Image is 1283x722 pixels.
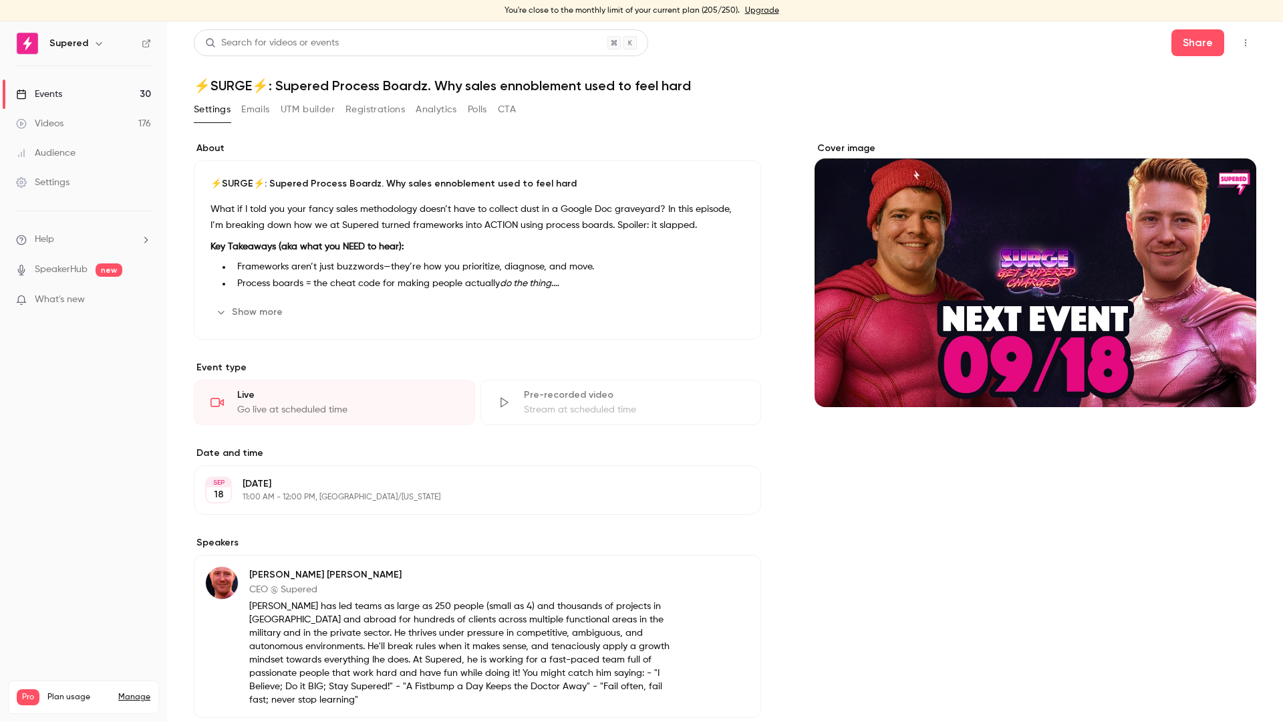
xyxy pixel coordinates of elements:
div: Settings [16,176,69,189]
button: CTA [498,99,516,120]
button: Show more [210,302,291,323]
strong: Key Takeaways (aka what you NEED to hear): [210,242,404,251]
div: LiveGo live at scheduled time [194,380,475,425]
a: Manage [118,692,150,703]
p: What if I told you your fancy sales methodology doesn’t have to collect dust in a Google Doc grav... [210,201,744,233]
span: What's new [35,293,85,307]
div: SEP [206,478,231,487]
section: Cover image [815,142,1256,407]
button: UTM builder [281,99,335,120]
em: do the thing [500,279,551,288]
li: Process boards = the cheat code for making people actually . [232,277,744,291]
label: Speakers [194,536,761,550]
div: Live [237,388,458,402]
h6: Supered [49,37,88,50]
h1: ⚡️SURGE⚡️: Supered Process Boardz. Why sales ennoblement used to feel hard [194,78,1256,94]
li: help-dropdown-opener [16,233,151,247]
label: About [194,142,761,155]
li: Frameworks aren’t just buzzwords—they’re how you prioritize, diagnose, and move. [232,260,744,274]
div: Pre-recorded videoStream at scheduled time [480,380,762,425]
div: Audience [16,146,76,160]
p: ⚡️SURGE⚡️: Supered Process Boardz. Why sales ennoblement used to feel hard [210,177,744,191]
p: Event type [194,361,761,374]
span: Help [35,233,54,247]
p: 11:00 AM - 12:00 PM, [GEOGRAPHIC_DATA]/[US_STATE] [243,492,690,503]
img: Supered [17,33,38,54]
div: Videos [16,117,63,130]
p: [PERSON_NAME] [PERSON_NAME] [249,568,674,582]
p: [PERSON_NAME] has led teams as large as 250 people (small as 4) and thousands of projects in [GEO... [249,600,674,707]
button: Registrations [345,99,405,120]
button: Emails [241,99,269,120]
a: SpeakerHub [35,263,88,277]
button: Settings [194,99,231,120]
img: Matt Bolian [206,567,238,599]
div: Stream at scheduled time [524,403,745,416]
div: Go live at scheduled time [237,403,458,416]
button: Polls [468,99,487,120]
button: Analytics [416,99,457,120]
span: new [96,263,122,277]
div: Search for videos or events [205,36,339,50]
span: Pro [17,689,39,705]
div: Events [16,88,62,101]
iframe: Noticeable Trigger [135,294,151,306]
label: Cover image [815,142,1256,155]
p: CEO @ Supered [249,583,674,596]
div: Matt Bolian[PERSON_NAME] [PERSON_NAME]CEO @ Supered[PERSON_NAME] has led teams as large as 250 pe... [194,555,761,718]
label: Date and time [194,447,761,460]
p: 18 [214,488,224,501]
a: Upgrade [745,5,779,16]
div: Pre-recorded video [524,388,745,402]
button: Share [1171,29,1224,56]
p: [DATE] [243,477,690,491]
span: Plan usage [47,692,110,703]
